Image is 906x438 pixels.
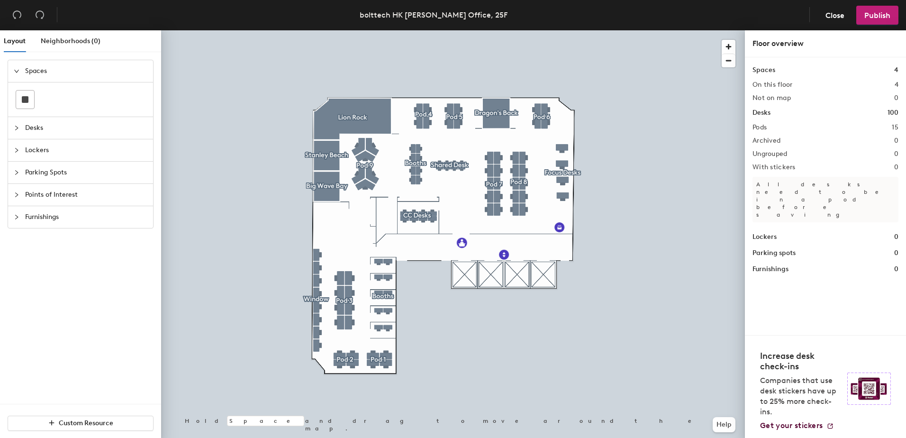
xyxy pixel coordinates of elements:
h2: 0 [894,150,898,158]
h1: Furnishings [752,264,788,274]
button: Help [713,417,735,432]
h1: 0 [894,232,898,242]
h1: 4 [894,65,898,75]
span: Furnishings [25,206,147,228]
span: Points of Interest [25,184,147,206]
span: collapsed [14,192,19,198]
button: Publish [856,6,898,25]
h2: 0 [894,137,898,145]
h2: 0 [894,94,898,102]
span: Close [825,11,844,20]
div: Floor overview [752,38,898,49]
span: Desks [25,117,147,139]
a: Get your stickers [760,421,834,430]
h2: Pods [752,124,767,131]
h2: Not on map [752,94,791,102]
h2: Ungrouped [752,150,788,158]
span: Neighborhoods (0) [41,37,100,45]
h2: Archived [752,137,780,145]
h1: 100 [888,108,898,118]
span: collapsed [14,170,19,175]
span: Parking Spots [25,162,147,183]
div: bolttech HK [PERSON_NAME] Office, 25F [360,9,507,21]
p: Companies that use desk stickers have up to 25% more check-ins. [760,375,842,417]
span: collapsed [14,147,19,153]
h1: Lockers [752,232,777,242]
button: Redo (⌘ + ⇧ + Z) [30,6,49,25]
h1: 0 [894,248,898,258]
span: collapsed [14,214,19,220]
span: Lockers [25,139,147,161]
h2: With stickers [752,164,796,171]
h1: Desks [752,108,770,118]
span: Spaces [25,60,147,82]
h2: 4 [895,81,898,89]
h1: 0 [894,264,898,274]
h2: 0 [894,164,898,171]
img: Sticker logo [847,373,891,405]
button: Custom Resource [8,416,154,431]
h1: Parking spots [752,248,796,258]
h4: Increase desk check-ins [760,351,842,372]
span: Layout [4,37,26,45]
button: Close [817,6,852,25]
p: All desks need to be in a pod before saving [752,177,898,222]
span: expanded [14,68,19,74]
span: Custom Resource [59,419,113,427]
h2: 15 [892,124,898,131]
span: Publish [864,11,890,20]
h2: On this floor [752,81,793,89]
span: collapsed [14,125,19,131]
button: Undo (⌘ + Z) [8,6,27,25]
h1: Spaces [752,65,775,75]
span: Get your stickers [760,421,823,430]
